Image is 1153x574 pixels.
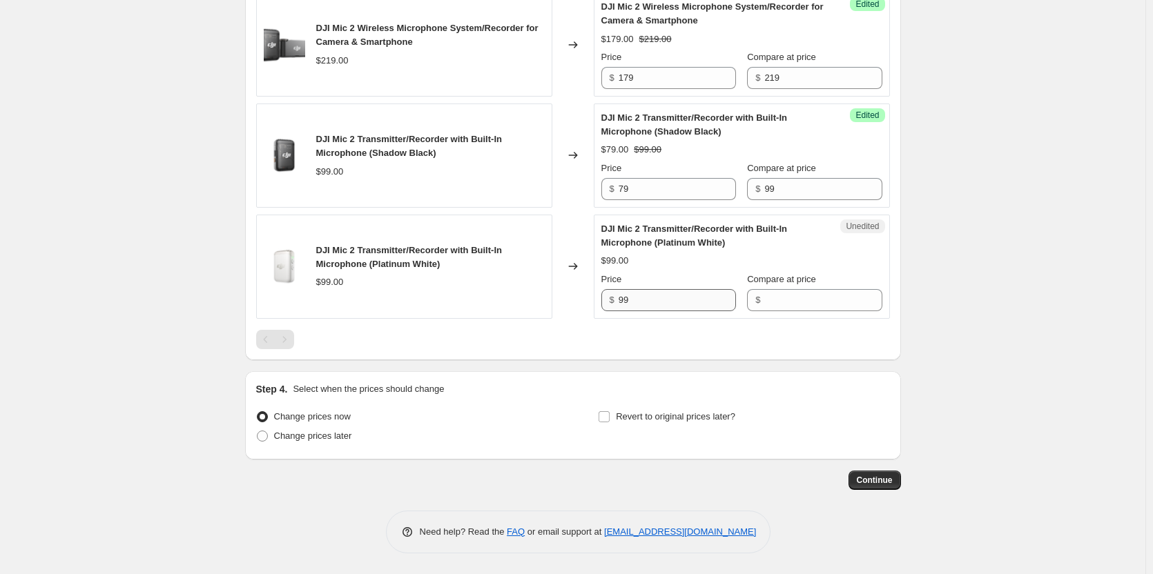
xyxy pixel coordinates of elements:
img: DJI-Mic-2-1TX-Pearl-White_80x.png [264,246,305,287]
span: Compare at price [747,274,816,284]
div: $179.00 [601,32,634,46]
span: Revert to original prices later? [616,411,735,422]
span: $ [755,295,760,305]
img: DJI-Mic-2-1TX-Shadow-Black_80x.png [264,135,305,176]
span: DJI Mic 2 Transmitter/Recorder with Built-In Microphone (Platinum White) [601,224,787,248]
h2: Step 4. [256,382,288,396]
span: DJI Mic 2 Transmitter/Recorder with Built-In Microphone (Platinum White) [316,245,502,269]
span: Price [601,163,622,173]
p: Select when the prices should change [293,382,444,396]
div: $99.00 [601,254,629,268]
span: Compare at price [747,163,816,173]
span: Price [601,274,622,284]
span: Price [601,52,622,62]
span: Change prices now [274,411,351,422]
span: $ [610,72,614,83]
span: $ [755,72,760,83]
span: DJI Mic 2 Transmitter/Recorder with Built-In Microphone (Shadow Black) [601,112,787,137]
span: Edited [855,110,879,121]
img: DJI-Mic-2-1TX-1RX_80x.png [264,24,305,66]
a: FAQ [507,526,525,537]
span: Unedited [846,221,879,232]
div: $99.00 [316,275,344,289]
span: $ [610,184,614,194]
span: Need help? Read the [420,526,507,537]
div: $219.00 [316,54,349,68]
span: DJI Mic 2 Transmitter/Recorder with Built-In Microphone (Shadow Black) [316,134,502,158]
nav: Pagination [256,330,294,349]
span: DJI Mic 2 Wireless Microphone System/Recorder for Camera & Smartphone [601,1,824,26]
a: [EMAIL_ADDRESS][DOMAIN_NAME] [604,526,756,537]
span: DJI Mic 2 Wireless Microphone System/Recorder for Camera & Smartphone [316,23,539,47]
span: or email support at [525,526,604,537]
button: Continue [849,471,901,490]
span: $ [610,295,614,305]
div: $79.00 [601,143,629,157]
div: $99.00 [316,165,344,179]
strike: $99.00 [634,143,661,157]
span: $ [755,184,760,194]
strike: $219.00 [639,32,672,46]
span: Compare at price [747,52,816,62]
span: Continue [857,475,893,486]
span: Change prices later [274,430,352,441]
